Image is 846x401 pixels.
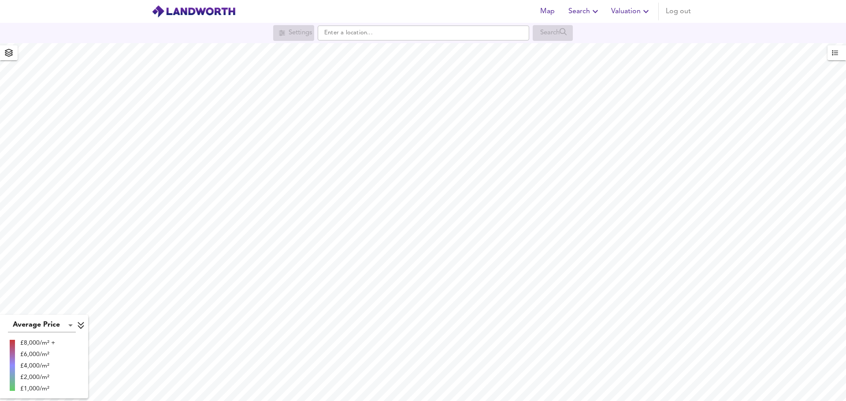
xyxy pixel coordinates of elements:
[662,3,694,20] button: Log out
[537,5,558,18] span: Map
[20,350,55,359] div: £6,000/m²
[568,5,601,18] span: Search
[318,26,529,40] input: Enter a location...
[611,5,651,18] span: Valuation
[152,5,236,18] img: logo
[8,318,76,332] div: Average Price
[533,3,561,20] button: Map
[20,338,55,347] div: £8,000/m² +
[20,384,55,393] div: £1,000/m²
[608,3,655,20] button: Valuation
[565,3,604,20] button: Search
[273,25,314,41] div: Search for a location first or explore the map
[666,5,691,18] span: Log out
[20,361,55,370] div: £4,000/m²
[533,25,573,41] div: Search for a location first or explore the map
[20,373,55,382] div: £2,000/m²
